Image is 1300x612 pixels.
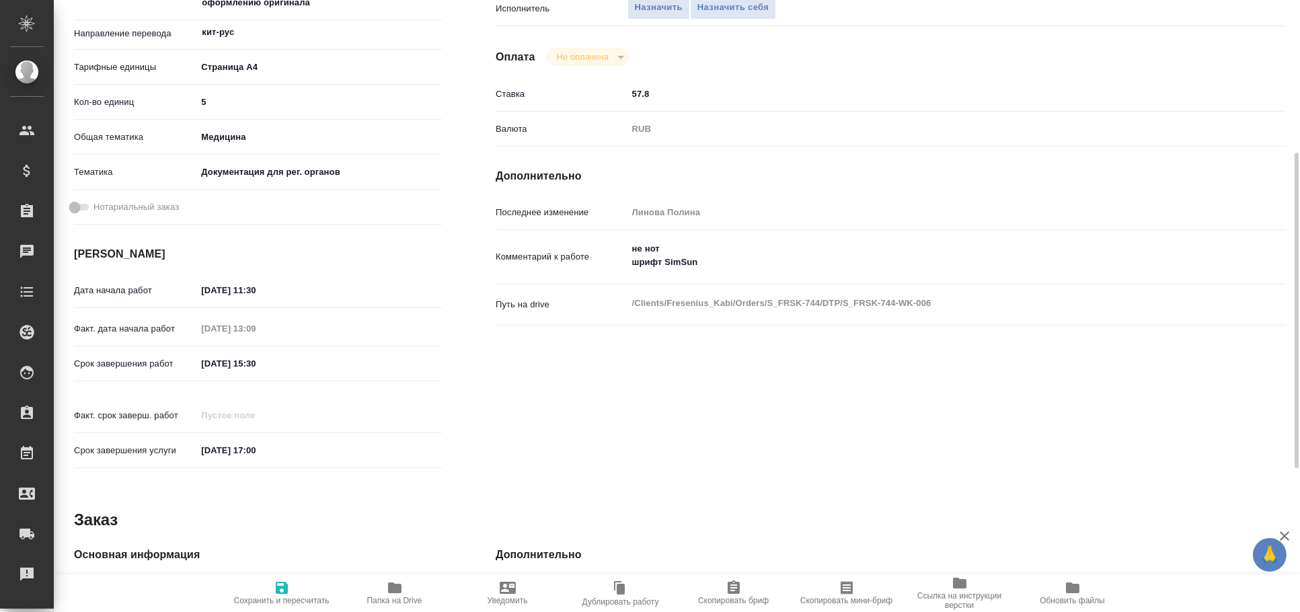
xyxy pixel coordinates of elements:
button: 🙏 [1253,538,1287,572]
div: Документация для рег. органов [196,161,442,184]
button: Скопировать бриф [677,574,790,612]
p: Путь на drive [496,298,627,311]
button: Уведомить [451,574,564,612]
span: Скопировать мини-бриф [800,596,892,605]
button: Обновить файлы [1016,574,1129,612]
h4: Дополнительно [496,168,1285,184]
p: Срок завершения услуги [74,444,196,457]
input: ✎ Введи что-нибудь [196,354,314,373]
input: ✎ Введи что-нибудь [196,280,314,300]
button: Дублировать работу [564,574,677,612]
h2: Заказ [74,509,118,531]
div: Не оплачена [546,48,629,66]
p: Ставка [496,87,627,101]
div: RUB [627,118,1220,141]
span: Сохранить и пересчитать [234,596,330,605]
p: Тематика [74,165,196,179]
input: ✎ Введи что-нибудь [196,92,442,112]
p: Срок завершения работ [74,357,196,371]
div: Страница А4 [196,56,442,79]
textarea: /Clients/Fresenius_Kabi/Orders/S_FRSK-744/DTP/S_FRSK-744-WK-006 [627,292,1220,315]
p: Исполнитель [496,2,627,15]
span: Дублировать работу [582,597,659,607]
button: Не оплачена [553,51,613,63]
p: Направление перевода [74,27,196,40]
span: Папка на Drive [367,596,422,605]
button: Open [434,31,437,34]
button: Сохранить и пересчитать [225,574,338,612]
p: Факт. срок заверш. работ [74,409,196,422]
span: Уведомить [488,596,528,605]
button: Скопировать мини-бриф [790,574,903,612]
span: Нотариальный заказ [93,200,179,214]
p: Общая тематика [74,130,196,144]
div: Медицина [196,126,442,149]
h4: Дополнительно [496,547,1285,563]
input: Пустое поле [627,202,1220,222]
button: Папка на Drive [338,574,451,612]
span: 🙏 [1258,541,1281,569]
input: Пустое поле [196,319,314,338]
span: Обновить файлы [1040,596,1105,605]
p: Валюта [496,122,627,136]
p: Дата начала работ [74,284,196,297]
p: Последнее изменение [496,206,627,219]
input: ✎ Введи что-нибудь [627,84,1220,104]
span: Ссылка на инструкции верстки [911,591,1008,610]
p: Кол-во единиц [74,95,196,109]
input: ✎ Введи что-нибудь [196,441,314,460]
h4: [PERSON_NAME] [74,246,442,262]
span: Скопировать бриф [698,596,769,605]
h4: Основная информация [74,547,442,563]
p: Факт. дата начала работ [74,322,196,336]
textarea: не нот шрифт SimSun [627,237,1220,274]
h4: Оплата [496,49,535,65]
input: Пустое поле [196,406,314,425]
p: Тарифные единицы [74,61,196,74]
p: Комментарий к работе [496,250,627,264]
button: Ссылка на инструкции верстки [903,574,1016,612]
